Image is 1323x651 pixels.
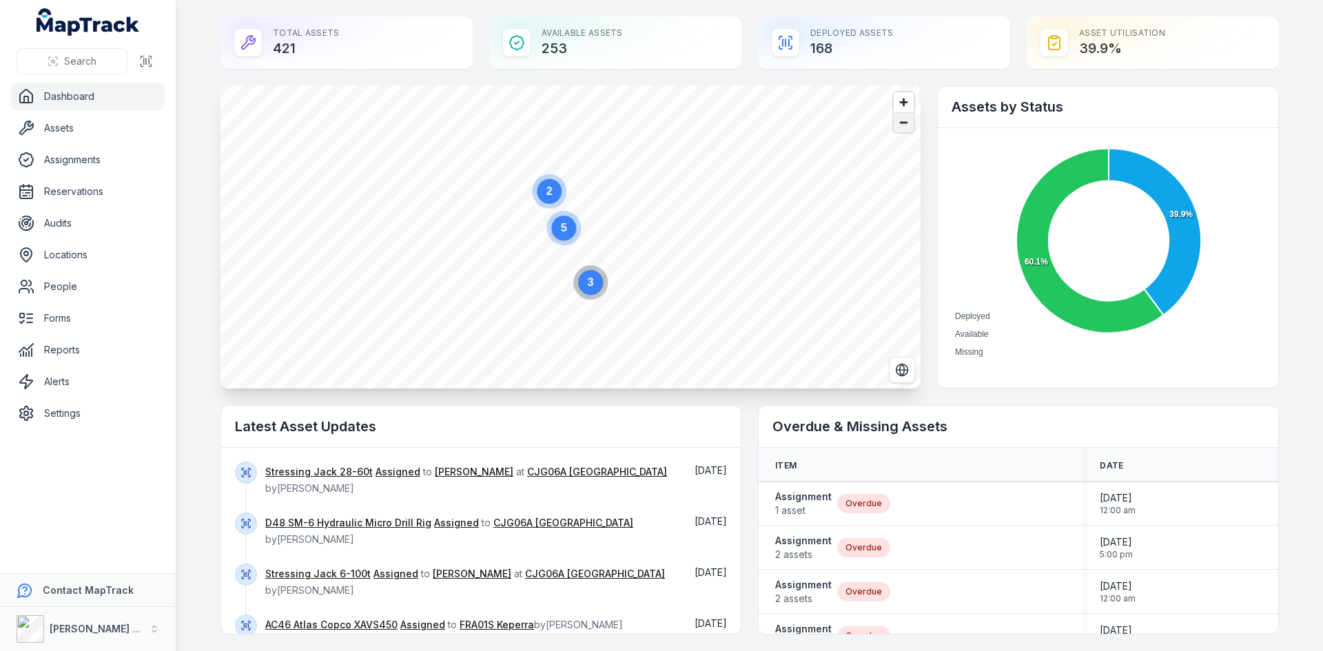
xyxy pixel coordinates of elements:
strong: Assignment [775,490,832,504]
a: CJG06A [GEOGRAPHIC_DATA] [527,465,667,479]
span: [DATE] [1100,535,1133,549]
a: Forms [11,304,165,332]
span: 5:00 pm [1100,549,1133,560]
span: to by [PERSON_NAME] [265,619,623,630]
a: CJG06A [GEOGRAPHIC_DATA] [493,516,633,530]
div: Overdue [837,626,890,645]
text: 3 [588,276,594,288]
a: CJG06A [GEOGRAPHIC_DATA] [525,567,665,581]
h2: Overdue & Missing Assets [772,417,1264,436]
a: Assignment1 asset [775,490,832,517]
button: Search [17,48,127,74]
span: 1 asset [775,504,832,517]
text: 2 [546,185,553,197]
span: [DATE] [1100,623,1133,637]
a: Alerts [11,368,165,395]
a: Assigned [376,465,420,479]
canvas: Map [220,85,921,389]
a: Stressing Jack 6-100t [265,567,371,581]
time: 9/2/2025, 12:00:00 AM [1100,579,1136,604]
time: 9/5/2025, 5:00:00 PM [1100,623,1133,648]
button: Switch to Satellite View [889,357,915,383]
span: 2 assets [775,548,832,561]
time: 9/5/2025, 5:00:00 PM [1100,535,1133,560]
span: to at by [PERSON_NAME] [265,568,665,596]
span: [DATE] [695,515,727,527]
a: Assignment2 assets [775,578,832,606]
span: to at by [PERSON_NAME] [265,466,667,494]
a: [PERSON_NAME] [435,465,513,479]
button: Zoom out [894,112,914,132]
strong: Contact MapTrack [43,584,134,596]
span: Date [1100,460,1123,471]
a: Assignment [775,622,832,650]
a: Reports [11,336,165,364]
span: 12:00 am [1100,505,1136,516]
span: [DATE] [695,464,727,476]
span: [DATE] [695,566,727,578]
a: Assigned [434,516,479,530]
time: 9/11/2025, 8:38:05 AM [695,464,727,476]
text: 5 [561,222,567,234]
span: [DATE] [1100,491,1136,505]
a: [PERSON_NAME] [433,567,511,581]
strong: Assignment [775,534,832,548]
a: MapTrack [37,8,140,36]
a: Assigned [373,567,418,581]
div: Overdue [837,494,890,513]
strong: Assignment [775,578,832,592]
span: Search [64,54,96,68]
span: Missing [955,347,983,357]
a: FRA01S Keperra [460,618,534,632]
div: Overdue [837,582,890,601]
strong: Assignment [775,622,832,636]
time: 9/11/2025, 7:36:21 AM [695,515,727,527]
a: D48 SM-6 Hydraulic Micro Drill Rig [265,516,431,530]
a: Assignment2 assets [775,534,832,561]
time: 7/31/2025, 12:00:00 AM [1100,491,1136,516]
span: to by [PERSON_NAME] [265,517,633,545]
a: Assigned [400,618,445,632]
span: 2 assets [775,592,832,606]
span: [DATE] [695,617,727,629]
a: Settings [11,400,165,427]
span: 12:00 am [1100,593,1136,604]
h2: Assets by Status [952,97,1264,116]
a: AC46 Atlas Copco XAVS450 [265,618,398,632]
time: 9/10/2025, 12:07:44 PM [695,617,727,629]
span: [DATE] [1100,579,1136,593]
div: Overdue [837,538,890,557]
a: People [11,273,165,300]
strong: [PERSON_NAME] Group [50,623,163,634]
a: Stressing Jack 28-60t [265,465,373,479]
span: Deployed [955,311,990,321]
a: Reservations [11,178,165,205]
a: Dashboard [11,83,165,110]
a: Audits [11,209,165,237]
a: Locations [11,241,165,269]
a: Assignments [11,146,165,174]
time: 9/11/2025, 7:35:46 AM [695,566,727,578]
h2: Latest Asset Updates [235,417,727,436]
span: Available [955,329,988,339]
a: Assets [11,114,165,142]
button: Zoom in [894,92,914,112]
span: Item [775,460,797,471]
